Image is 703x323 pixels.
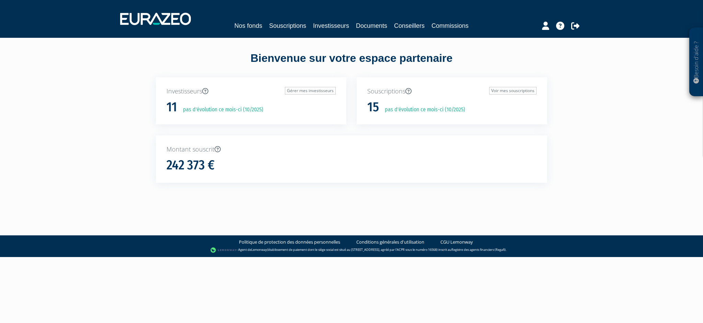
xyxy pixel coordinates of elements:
[178,106,263,114] p: pas d'évolution ce mois-ci (10/2025)
[451,247,506,252] a: Registre des agents financiers (Regafi)
[356,21,387,31] a: Documents
[489,87,537,94] a: Voir mes souscriptions
[166,145,537,154] p: Montant souscrit
[285,87,336,94] a: Gérer mes investisseurs
[166,100,177,114] h1: 11
[394,21,425,31] a: Conseillers
[380,106,465,114] p: pas d'évolution ce mois-ci (10/2025)
[166,158,215,172] h1: 242 373 €
[151,51,552,77] div: Bienvenue sur votre espace partenaire
[356,239,424,245] a: Conditions générales d'utilisation
[166,87,336,96] p: Investisseurs
[7,247,696,254] div: - Agent de (établissement de paiement dont le siège social est situé au [STREET_ADDRESS], agréé p...
[692,31,700,93] p: Besoin d'aide ?
[234,21,262,31] a: Nos fonds
[367,87,537,96] p: Souscriptions
[120,13,191,25] img: 1732889491-logotype_eurazeo_blanc_rvb.png
[251,247,267,252] a: Lemonway
[367,100,379,114] h1: 15
[239,239,340,245] a: Politique de protection des données personnelles
[210,247,237,254] img: logo-lemonway.png
[313,21,349,31] a: Investisseurs
[269,21,306,31] a: Souscriptions
[440,239,473,245] a: CGU Lemonway
[431,21,469,31] a: Commissions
